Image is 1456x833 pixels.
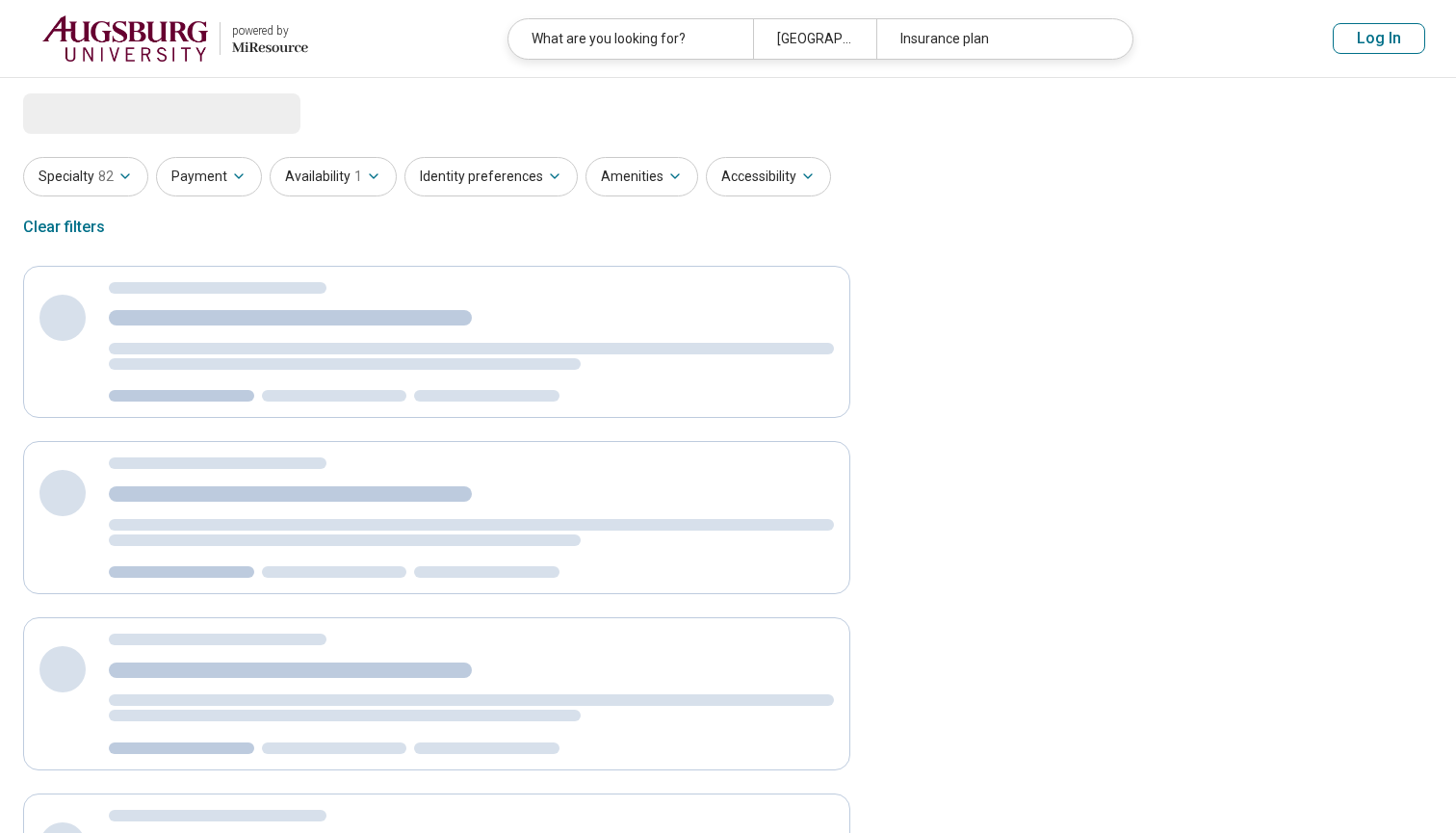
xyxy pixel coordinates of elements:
[98,167,114,187] span: 82
[706,157,831,196] button: Accessibility
[232,22,308,39] div: powered by
[1333,23,1425,54] button: Log In
[31,15,308,62] a: Augsburg Universitypowered by
[585,157,698,196] button: Amenities
[508,19,753,59] div: What are you looking for?
[23,204,105,250] div: Clear filters
[753,19,875,59] div: [GEOGRAPHIC_DATA], [GEOGRAPHIC_DATA]
[270,157,397,196] button: Availability1
[156,157,262,196] button: Payment
[23,157,148,196] button: Specialty82
[354,167,362,187] span: 1
[876,19,1121,59] div: Insurance plan
[42,15,208,62] img: Augsburg University
[404,157,578,196] button: Identity preferences
[23,93,185,132] span: Loading...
